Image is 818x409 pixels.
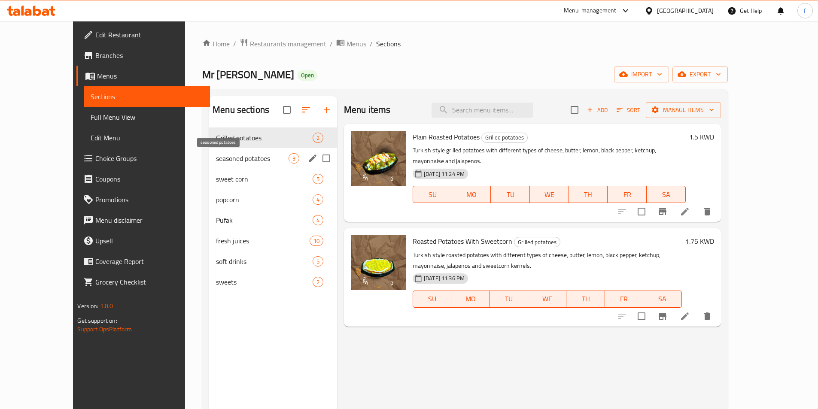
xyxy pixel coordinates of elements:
span: 5 [313,175,323,183]
button: SA [643,291,681,308]
span: Restaurants management [250,39,326,49]
span: Sort [617,105,640,115]
span: Sort items [611,103,646,117]
div: soft drinks [216,256,313,267]
a: Edit Menu [84,127,210,148]
h2: Menu sections [213,103,269,116]
a: Full Menu View [84,107,210,127]
li: / [330,39,333,49]
button: edit [306,152,319,165]
span: export [679,69,721,80]
span: Menu disclaimer [95,215,203,225]
span: MO [456,188,488,201]
span: Manage items [653,105,714,115]
span: 4 [313,196,323,204]
button: Branch-specific-item [652,306,673,327]
button: TH [569,186,608,203]
button: SU [413,291,451,308]
a: Branches [76,45,210,66]
span: [DATE] 11:24 PM [420,170,468,178]
span: 1.0.0 [100,300,113,312]
span: Select to update [633,203,651,221]
span: Add [586,105,609,115]
div: [GEOGRAPHIC_DATA] [657,6,714,15]
span: Open [298,72,317,79]
a: Home [202,39,230,49]
button: TH [566,291,605,308]
button: Sort [614,103,642,117]
span: f [804,6,806,15]
span: Sections [376,39,401,49]
span: Edit Restaurant [95,30,203,40]
nav: breadcrumb [202,38,727,49]
span: [DATE] 11:36 PM [420,274,468,282]
span: TH [570,293,601,305]
input: search [432,103,533,118]
span: TU [493,293,525,305]
p: Turkish style grilled potatoes with different types of cheese, butter, lemon, black pepper, ketch... [413,145,686,167]
div: sweet corn5 [209,169,337,189]
span: Grilled potatoes [216,133,313,143]
h6: 1.5 KWD [689,131,714,143]
a: Support.OpsPlatform [77,324,132,335]
div: popcorn4 [209,189,337,210]
span: WE [533,188,566,201]
span: Grilled potatoes [482,133,527,142]
a: Edit menu item [680,206,690,217]
a: Upsell [76,230,210,251]
button: MO [452,186,491,203]
span: Promotions [95,194,203,205]
span: 2 [313,278,323,286]
a: Sections [84,86,210,107]
a: Menus [336,38,366,49]
div: Open [298,70,317,81]
span: Menus [97,71,203,81]
span: SU [417,188,449,201]
li: / [233,39,236,49]
button: delete [697,306,718,327]
span: Edit Menu [91,133,203,143]
span: TU [494,188,526,201]
div: sweets2 [209,272,337,292]
span: Version: [77,300,98,312]
span: 3 [289,155,299,163]
span: Menus [347,39,366,49]
a: Edit menu item [680,311,690,321]
button: import [614,67,669,82]
a: Promotions [76,189,210,210]
a: Coverage Report [76,251,210,272]
span: Select to update [633,307,651,325]
div: Grilled potatoes [481,133,528,143]
button: FR [605,291,643,308]
span: 2 [313,134,323,142]
div: Grilled potatoes2 [209,127,337,148]
span: Branches [95,50,203,61]
img: Roasted Potatoes With Sweetcorn [351,235,406,290]
a: Menu disclaimer [76,210,210,230]
div: items [289,153,299,164]
span: import [621,69,662,80]
button: Branch-specific-item [652,201,673,222]
span: 4 [313,216,323,224]
span: SU [417,293,448,305]
img: Plain Roasted Potatoes [351,131,406,186]
div: Pufak4 [209,210,337,230]
span: Pufak [216,215,313,225]
span: Upsell [95,236,203,246]
div: soft drinks5 [209,251,337,272]
p: Turkish style roasted potatoes with different types of cheese, butter, lemon, black pepper, ketch... [413,250,682,271]
span: Roasted Potatoes With Sweetcorn [413,235,512,248]
button: MO [451,291,490,308]
span: Grilled potatoes [514,237,560,247]
button: Manage items [646,102,721,118]
button: export [672,67,728,82]
span: TH [572,188,605,201]
span: Sections [91,91,203,102]
span: Full Menu View [91,112,203,122]
button: WE [528,291,566,308]
button: TU [490,291,528,308]
span: FR [611,188,643,201]
li: / [370,39,373,49]
span: seasoned potatoes [216,153,289,164]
